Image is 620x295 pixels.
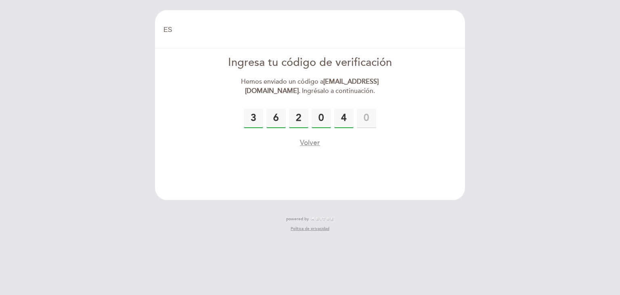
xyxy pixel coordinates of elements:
div: Ingresa tu código de verificación [218,55,403,71]
input: 0 [266,109,286,128]
button: Volver [300,138,320,148]
a: powered by [286,216,334,222]
input: 0 [244,109,263,128]
span: powered by [286,216,309,222]
input: 0 [289,109,308,128]
div: Hemos enviado un código a . Ingrésalo a continuación. [218,77,403,96]
a: Política de privacidad [291,226,329,232]
input: 0 [312,109,331,128]
input: 0 [334,109,354,128]
strong: [EMAIL_ADDRESS][DOMAIN_NAME] [245,78,379,95]
img: MEITRE [311,217,334,221]
input: 0 [357,109,376,128]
